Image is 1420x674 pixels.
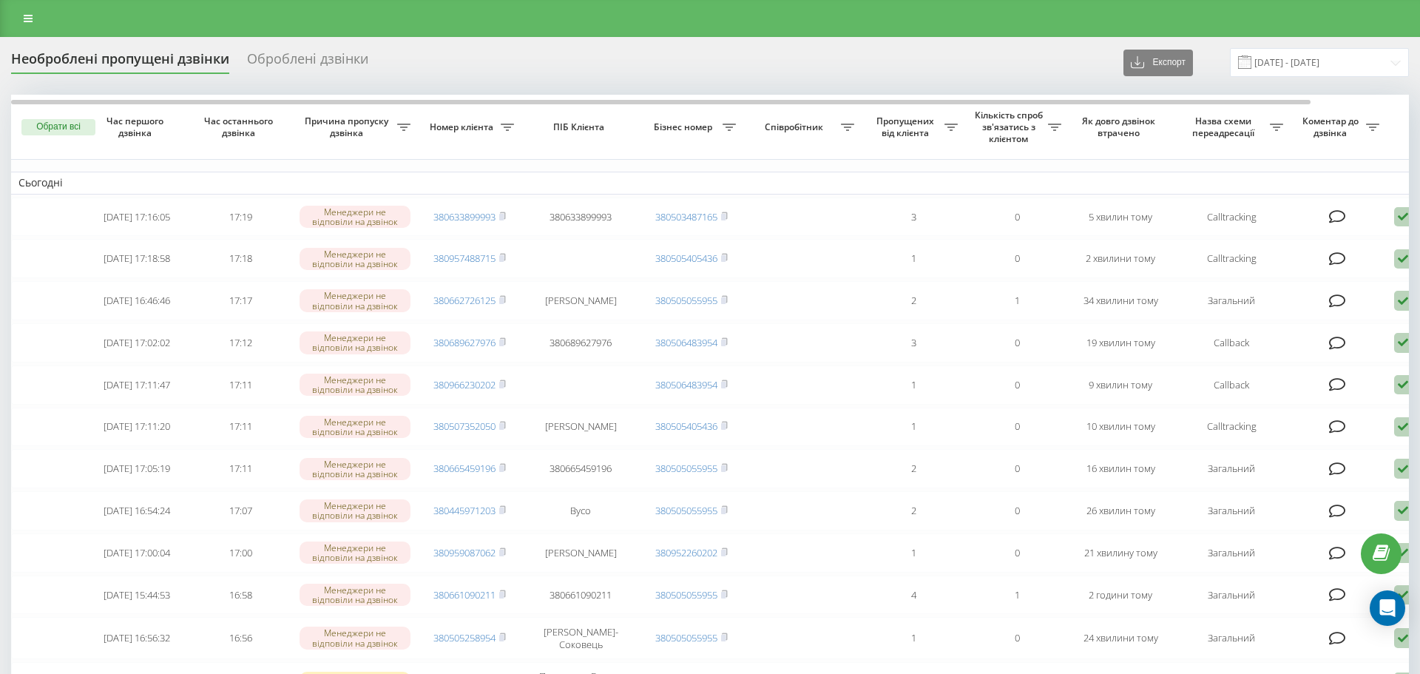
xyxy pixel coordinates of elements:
[85,198,189,237] td: [DATE] 17:16:05
[189,449,292,488] td: 17:11
[965,408,1069,447] td: 0
[1069,449,1172,488] td: 16 хвилин тому
[1172,281,1291,320] td: Загальний
[85,449,189,488] td: [DATE] 17:05:19
[433,252,496,265] a: 380957488715
[1069,576,1172,615] td: 2 години тому
[433,631,496,644] a: 380505258954
[1370,590,1405,626] div: Open Intercom Messenger
[1069,239,1172,278] td: 2 хвилини тому
[433,294,496,307] a: 380662726125
[433,336,496,349] a: 380689627976
[21,119,95,135] button: Обрати всі
[300,289,410,311] div: Менеджери не відповіли на дзвінок
[300,627,410,649] div: Менеджери не відповіли на дзвінок
[965,281,1069,320] td: 1
[521,617,640,658] td: [PERSON_NAME]-Соковець
[300,206,410,228] div: Менеджери не відповіли на дзвінок
[655,631,717,644] a: 380505055955
[869,115,944,138] span: Пропущених від клієнта
[97,115,177,138] span: Час першого дзвінка
[300,458,410,480] div: Менеджери не відповіли на дзвінок
[433,210,496,223] a: 380633899993
[1172,365,1291,405] td: Callback
[862,408,965,447] td: 1
[1298,115,1366,138] span: Коментар до дзвінка
[965,491,1069,530] td: 0
[300,584,410,606] div: Менеджери не відповіли на дзвінок
[189,617,292,658] td: 16:56
[433,504,496,517] a: 380445971203
[189,239,292,278] td: 17:18
[1069,491,1172,530] td: 26 хвилин тому
[1172,491,1291,530] td: Загальний
[655,378,717,391] a: 380506483954
[425,121,501,133] span: Номер клієнта
[521,281,640,320] td: [PERSON_NAME]
[1180,115,1270,138] span: Назва схеми переадресації
[85,281,189,320] td: [DATE] 16:46:46
[1172,533,1291,573] td: Загальний
[655,462,717,475] a: 380505055955
[1123,50,1193,76] button: Експорт
[200,115,280,138] span: Час останнього дзвінка
[965,576,1069,615] td: 1
[433,588,496,601] a: 380661090211
[521,449,640,488] td: 380665459196
[655,210,717,223] a: 380503487165
[85,408,189,447] td: [DATE] 17:11:20
[965,323,1069,363] td: 0
[521,408,640,447] td: [PERSON_NAME]
[655,294,717,307] a: 380505055955
[1069,365,1172,405] td: 9 хвилин тому
[85,491,189,530] td: [DATE] 16:54:24
[1069,281,1172,320] td: 34 хвилини тому
[189,323,292,363] td: 17:12
[1069,198,1172,237] td: 5 хвилин тому
[11,51,229,74] div: Необроблені пропущені дзвінки
[1172,239,1291,278] td: Calltracking
[1172,198,1291,237] td: Calltracking
[1172,617,1291,658] td: Загальний
[1069,617,1172,658] td: 24 хвилини тому
[655,252,717,265] a: 380505405436
[862,239,965,278] td: 1
[521,323,640,363] td: 380689627976
[965,198,1069,237] td: 0
[300,248,410,270] div: Менеджери не відповіли на дзвінок
[965,365,1069,405] td: 0
[862,198,965,237] td: 3
[85,576,189,615] td: [DATE] 15:44:53
[862,533,965,573] td: 1
[433,419,496,433] a: 380507352050
[189,533,292,573] td: 17:00
[189,491,292,530] td: 17:07
[85,239,189,278] td: [DATE] 17:18:58
[85,365,189,405] td: [DATE] 17:11:47
[862,365,965,405] td: 1
[85,533,189,573] td: [DATE] 17:00:04
[521,576,640,615] td: 380661090211
[1172,576,1291,615] td: Загальний
[85,323,189,363] td: [DATE] 17:02:02
[862,576,965,615] td: 4
[300,331,410,354] div: Менеджери не відповіли на дзвінок
[189,365,292,405] td: 17:11
[862,449,965,488] td: 2
[862,491,965,530] td: 2
[300,416,410,438] div: Менеджери не відповіли на дзвінок
[655,419,717,433] a: 380505405436
[1069,323,1172,363] td: 19 хвилин тому
[973,109,1048,144] span: Кількість спроб зв'язатись з клієнтом
[862,281,965,320] td: 2
[1081,115,1160,138] span: Як довго дзвінок втрачено
[534,121,627,133] span: ПІБ Клієнта
[655,546,717,559] a: 380952260202
[655,504,717,517] a: 380505055955
[521,491,640,530] td: Вусо
[655,588,717,601] a: 380505055955
[1172,449,1291,488] td: Загальний
[655,336,717,349] a: 380506483954
[433,462,496,475] a: 380665459196
[1172,408,1291,447] td: Calltracking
